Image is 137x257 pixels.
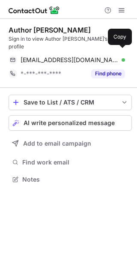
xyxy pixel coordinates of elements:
[9,35,132,51] div: Sign in to view Author [PERSON_NAME]’s full profile
[21,56,119,64] span: [EMAIL_ADDRESS][DOMAIN_NAME]
[22,158,128,166] span: Find work email
[24,99,117,106] div: Save to List / ATS / CRM
[91,69,125,78] button: Reveal Button
[22,176,128,183] span: Notes
[9,156,132,168] button: Find work email
[9,115,132,131] button: AI write personalized message
[9,173,132,185] button: Notes
[9,136,132,151] button: Add to email campaign
[23,140,91,147] span: Add to email campaign
[9,5,60,15] img: ContactOut v5.3.10
[9,26,91,34] div: Author [PERSON_NAME]
[24,120,115,126] span: AI write personalized message
[9,95,132,110] button: save-profile-one-click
